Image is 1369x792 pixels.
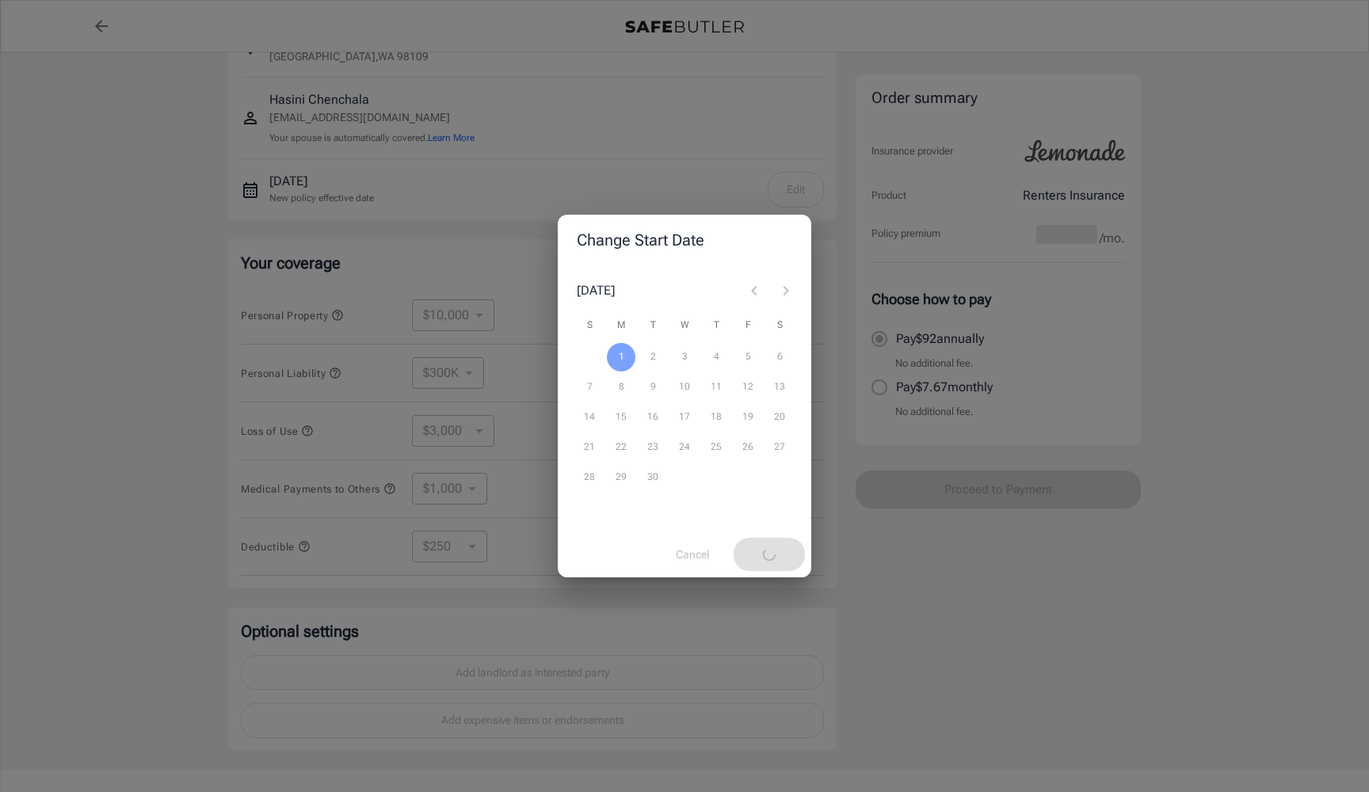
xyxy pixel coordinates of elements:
div: [DATE] [577,281,615,300]
span: Saturday [765,310,794,341]
span: Friday [734,310,762,341]
h2: Change Start Date [558,215,811,265]
span: Sunday [575,310,604,341]
span: Monday [607,310,635,341]
span: Thursday [702,310,730,341]
span: Wednesday [670,310,699,341]
span: Tuesday [639,310,667,341]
